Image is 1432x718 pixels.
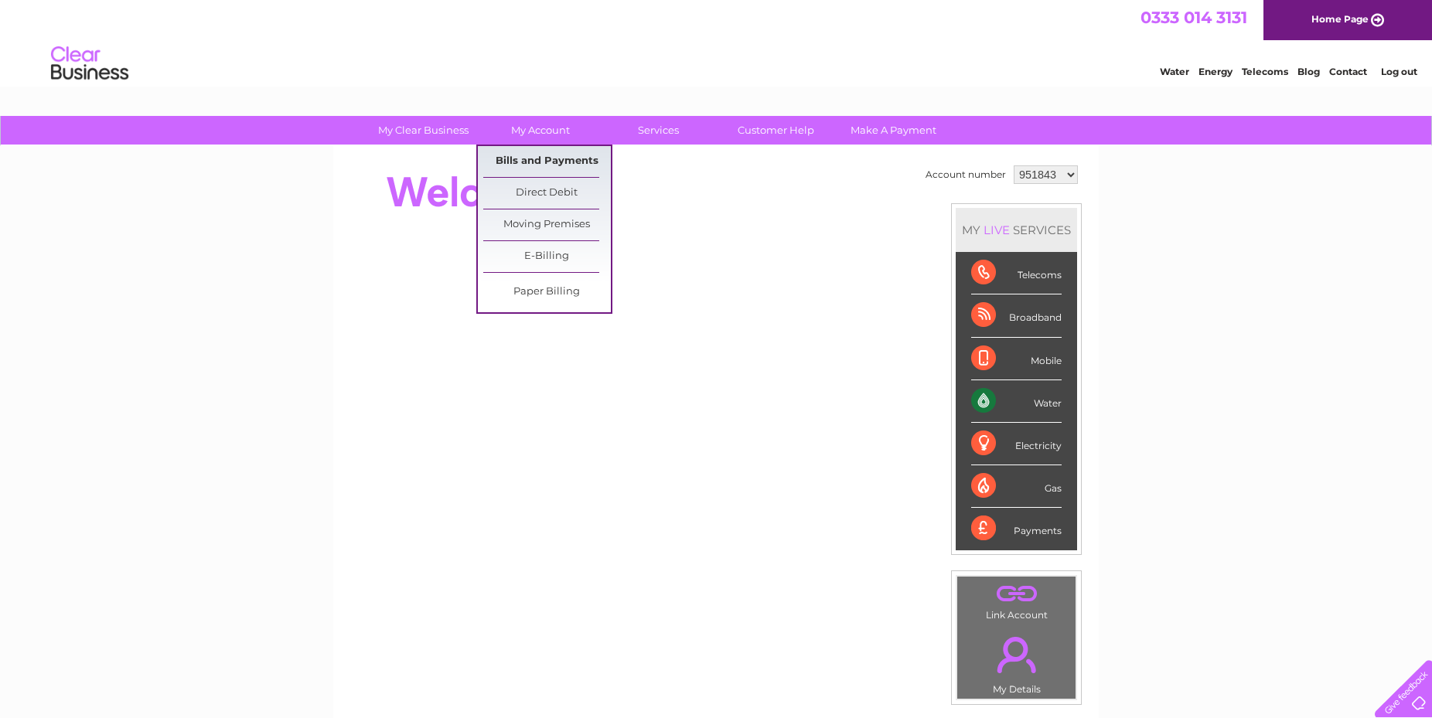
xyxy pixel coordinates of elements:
[483,178,611,209] a: Direct Debit
[1297,66,1320,77] a: Blog
[483,146,611,177] a: Bills and Payments
[477,116,605,145] a: My Account
[971,338,1062,380] div: Mobile
[483,241,611,272] a: E-Billing
[971,465,1062,508] div: Gas
[922,162,1010,188] td: Account number
[971,252,1062,294] div: Telecoms
[483,209,611,240] a: Moving Premises
[712,116,840,145] a: Customer Help
[971,294,1062,337] div: Broadband
[830,116,957,145] a: Make A Payment
[961,628,1072,682] a: .
[956,208,1077,252] div: MY SERVICES
[1140,8,1247,27] a: 0333 014 3131
[1242,66,1288,77] a: Telecoms
[352,9,1083,75] div: Clear Business is a trading name of Verastar Limited (registered in [GEOGRAPHIC_DATA] No. 3667643...
[1381,66,1417,77] a: Log out
[956,624,1076,699] td: My Details
[1160,66,1189,77] a: Water
[971,380,1062,423] div: Water
[1198,66,1233,77] a: Energy
[971,508,1062,550] div: Payments
[1329,66,1367,77] a: Contact
[595,116,722,145] a: Services
[980,223,1013,237] div: LIVE
[360,116,487,145] a: My Clear Business
[971,423,1062,465] div: Electricity
[961,580,1072,607] a: .
[956,576,1076,624] td: Link Account
[483,277,611,308] a: Paper Billing
[50,40,129,87] img: logo.png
